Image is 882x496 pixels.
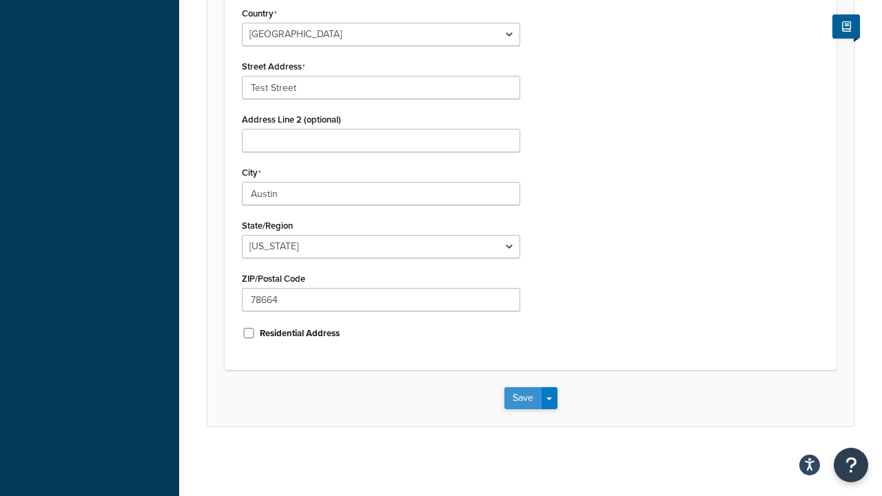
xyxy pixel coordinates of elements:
[242,167,261,178] label: City
[242,220,293,231] label: State/Region
[504,387,542,409] button: Save
[834,448,868,482] button: Open Resource Center
[242,273,305,284] label: ZIP/Postal Code
[242,61,305,72] label: Street Address
[242,8,277,19] label: Country
[260,327,340,340] label: Residential Address
[242,114,341,125] label: Address Line 2 (optional)
[832,14,860,39] button: Show Help Docs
